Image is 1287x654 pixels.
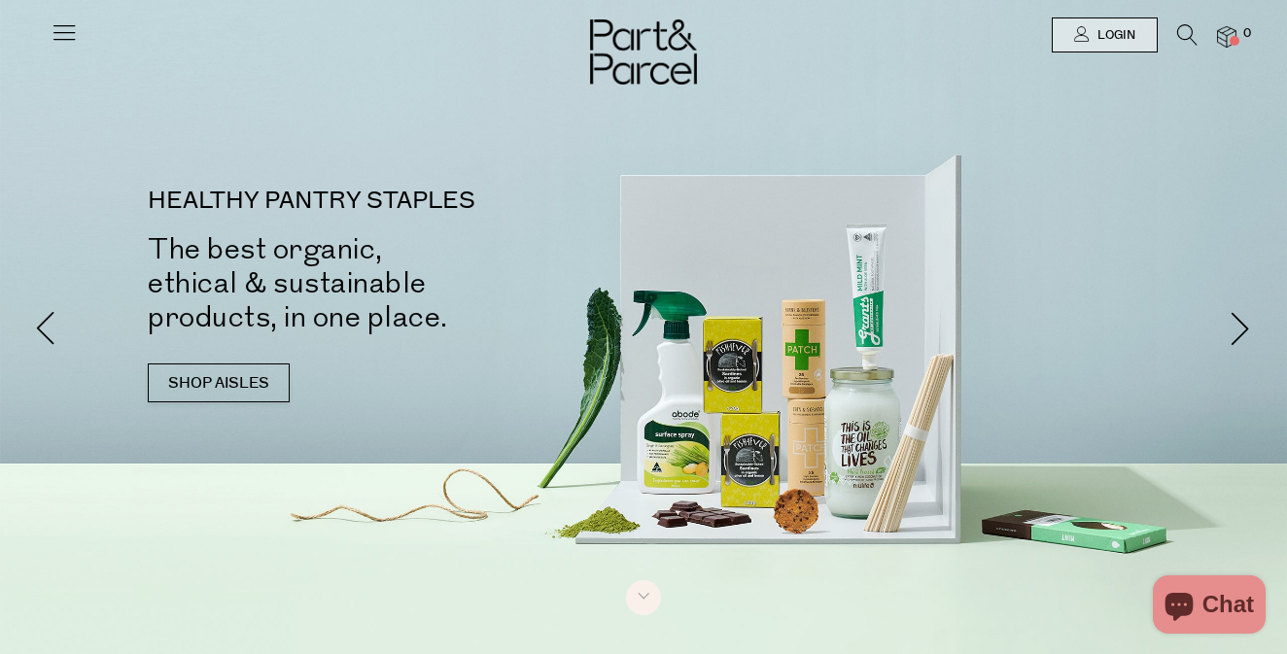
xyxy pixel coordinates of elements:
img: Part&Parcel [590,19,697,85]
a: SHOP AISLES [148,363,290,402]
h2: The best organic, ethical & sustainable products, in one place. [148,232,673,334]
p: HEALTHY PANTRY STAPLES [148,189,673,213]
span: 0 [1238,25,1256,43]
a: 0 [1217,26,1236,47]
span: Login [1093,27,1135,44]
a: Login [1052,17,1158,52]
inbox-online-store-chat: Shopify online store chat [1147,575,1271,638]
